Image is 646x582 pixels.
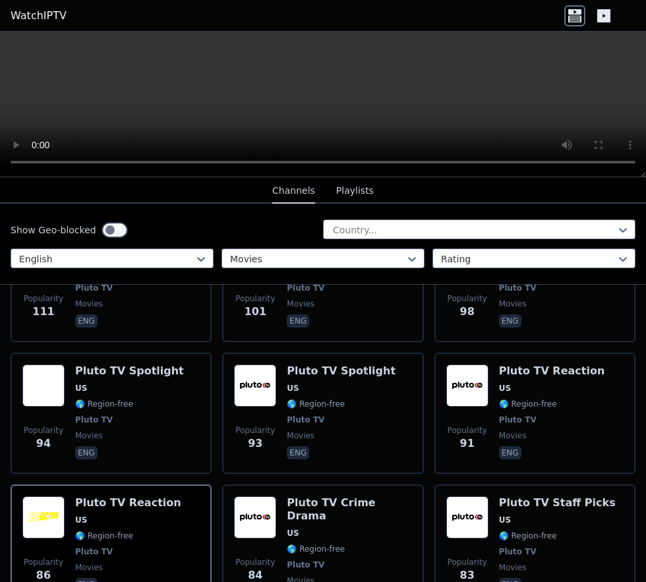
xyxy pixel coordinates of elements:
span: Popularity [24,425,63,436]
span: movies [499,430,527,441]
button: Channels [272,179,315,204]
span: US [287,528,299,538]
span: 🌎 Region-free [75,399,133,409]
span: movies [499,299,527,309]
p: eng [499,314,521,328]
span: 91 [460,436,475,451]
span: movies [287,299,314,309]
span: 93 [248,436,262,451]
span: US [75,515,87,525]
span: 94 [36,436,51,451]
span: Pluto TV [499,283,537,293]
span: Popularity [235,425,275,436]
h6: Pluto TV Reaction [499,364,605,378]
span: movies [75,562,103,573]
img: Pluto TV Reaction [446,364,488,407]
span: US [75,383,87,393]
span: US [499,515,511,525]
span: Popularity [448,557,487,567]
span: Popularity [24,557,63,567]
p: eng [287,446,309,459]
span: 🌎 Region-free [499,531,557,541]
h6: Pluto TV Spotlight [75,364,184,378]
span: movies [287,430,314,441]
span: Pluto TV [287,283,324,293]
a: WatchIPTV [11,8,67,24]
h6: Pluto TV Spotlight [287,364,396,378]
p: eng [75,314,98,328]
span: 🌎 Region-free [499,399,557,409]
span: US [287,383,299,393]
p: eng [75,446,98,459]
span: Popularity [235,557,275,567]
span: 111 [32,304,54,320]
span: 🌎 Region-free [287,399,345,409]
p: eng [499,446,521,459]
span: US [499,383,511,393]
label: Show Geo-blocked [11,223,96,237]
h6: Pluto TV Crime Drama [287,496,411,523]
span: movies [75,299,103,309]
span: Popularity [235,293,275,304]
span: 🌎 Region-free [287,544,345,554]
img: Pluto TV Reaction [22,496,65,538]
p: eng [287,314,309,328]
img: Pluto TV Staff Picks [446,496,488,538]
span: Pluto TV [287,560,324,570]
img: Pluto TV Crime Drama [234,496,276,538]
span: movies [499,562,527,573]
span: Popularity [24,293,63,304]
span: 🌎 Region-free [75,531,133,541]
span: Popularity [448,293,487,304]
span: Pluto TV [499,546,537,557]
span: Pluto TV [75,546,113,557]
span: 101 [245,304,266,320]
span: Popularity [448,425,487,436]
span: Pluto TV [499,415,537,425]
span: Pluto TV [287,415,324,425]
span: movies [75,430,103,441]
img: Pluto TV Spotlight [22,364,65,407]
img: Pluto TV Spotlight [234,364,276,407]
span: Pluto TV [75,283,113,293]
h6: Pluto TV Staff Picks [499,496,616,509]
span: Pluto TV [75,415,113,425]
h6: Pluto TV Reaction [75,496,181,509]
button: Playlists [336,179,374,204]
span: 98 [460,304,475,320]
